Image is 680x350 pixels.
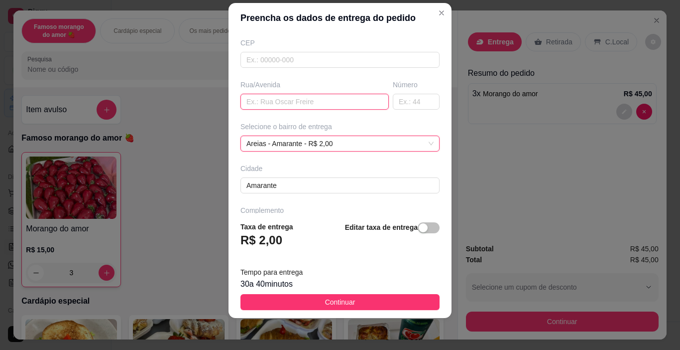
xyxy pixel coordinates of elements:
[246,136,434,151] span: Areias - Amarante - R$ 2,00
[240,80,389,90] div: Rua/Avenida
[240,232,282,248] h3: R$ 2,00
[240,205,440,215] div: Complemento
[345,223,418,231] strong: Editar taxa de entrega
[240,122,440,132] div: Selecione o bairro de entrega
[325,297,355,308] span: Continuar
[240,52,440,68] input: Ex.: 00000-000
[240,164,440,174] div: Cidade
[240,278,440,290] div: 30 a 40 minutos
[240,177,440,193] input: Ex.: Santo André
[240,94,389,110] input: Ex.: Rua Oscar Freire
[393,80,440,90] div: Número
[434,5,450,21] button: Close
[240,38,440,48] div: CEP
[393,94,440,110] input: Ex.: 44
[240,223,293,231] strong: Taxa de entrega
[228,3,452,33] header: Preencha os dados de entrega do pedido
[240,294,440,310] button: Continuar
[240,268,303,276] span: Tempo para entrega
